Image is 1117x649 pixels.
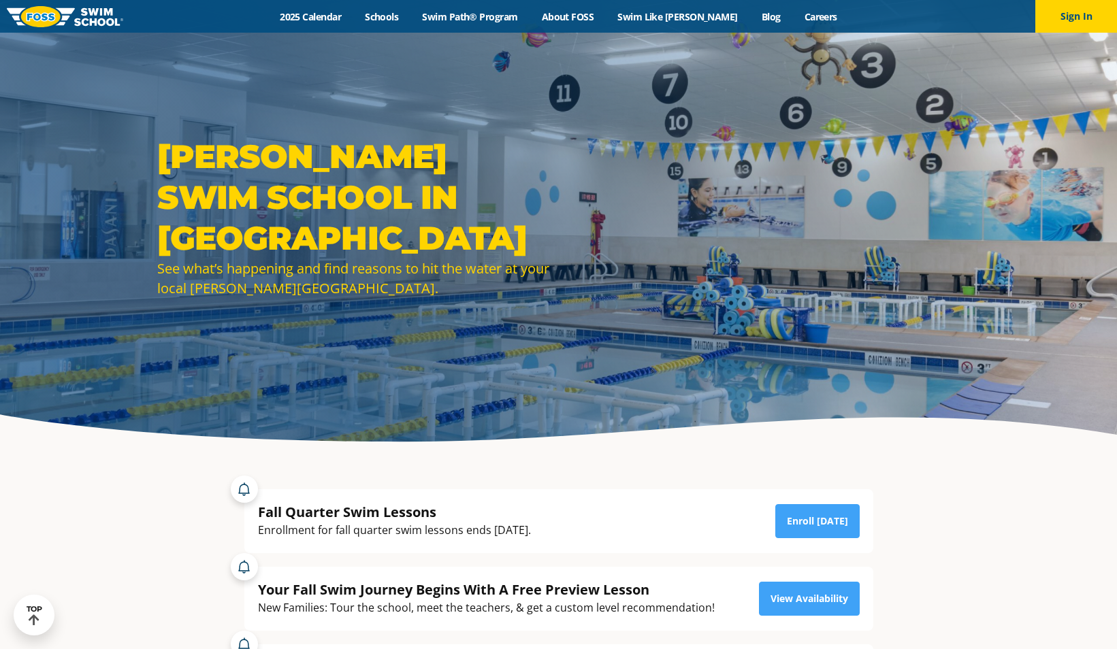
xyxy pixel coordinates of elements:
div: Your Fall Swim Journey Begins With A Free Preview Lesson [258,580,715,599]
a: About FOSS [530,10,606,23]
a: Blog [749,10,792,23]
a: Careers [792,10,849,23]
div: TOP [27,605,42,626]
a: View Availability [759,582,860,616]
a: Schools [353,10,410,23]
div: See what’s happening and find reasons to hit the water at your local [PERSON_NAME][GEOGRAPHIC_DATA]. [157,259,552,298]
a: Swim Path® Program [410,10,530,23]
a: Enroll [DATE] [775,504,860,538]
div: New Families: Tour the school, meet the teachers, & get a custom level recommendation! [258,599,715,617]
div: Fall Quarter Swim Lessons [258,503,531,521]
a: 2025 Calendar [268,10,353,23]
a: Swim Like [PERSON_NAME] [606,10,750,23]
div: Enrollment for fall quarter swim lessons ends [DATE]. [258,521,531,539]
img: FOSS Swim School Logo [7,6,123,27]
h1: [PERSON_NAME] Swim School in [GEOGRAPHIC_DATA] [157,136,552,259]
